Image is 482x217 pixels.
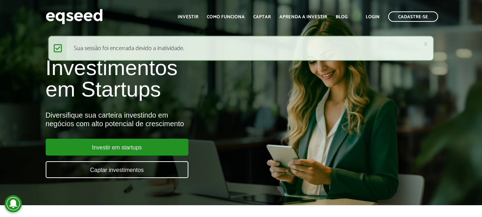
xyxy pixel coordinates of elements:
[279,15,327,19] a: Aprenda a investir
[388,11,438,22] a: Cadastre-se
[48,36,434,61] div: Sua sessão foi encerrada devido a inatividade.
[46,7,103,26] img: EqSeed
[46,57,276,100] h1: Investimentos em Startups
[46,161,188,178] a: Captar investimentos
[423,40,428,48] a: ×
[46,139,188,156] a: Investir em startups
[178,15,198,19] a: Investir
[336,15,347,19] a: Blog
[46,111,276,128] div: Diversifique sua carteira investindo em negócios com alto potencial de crescimento
[366,15,380,19] a: Login
[207,15,245,19] a: Como funciona
[253,15,271,19] a: Captar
